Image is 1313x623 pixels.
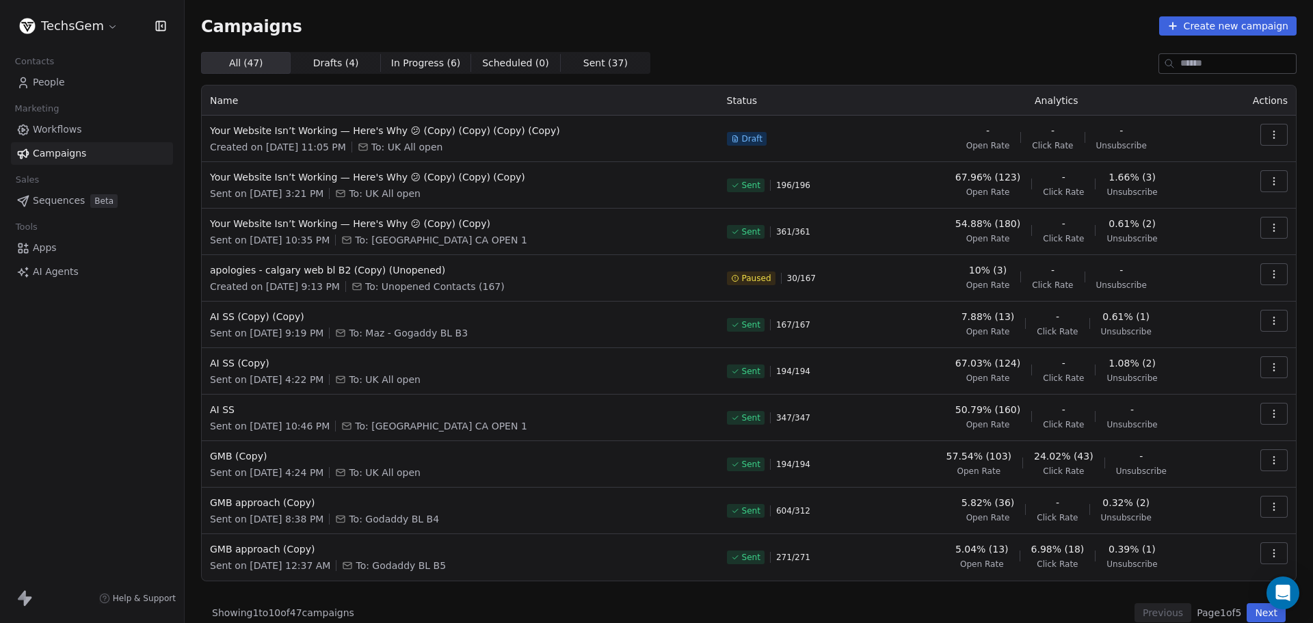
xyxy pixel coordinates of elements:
span: 0.61% (2) [1109,217,1156,230]
a: AI Agents [11,261,173,283]
span: 0.32% (2) [1102,496,1150,509]
button: Previous [1135,603,1191,622]
span: 167 / 167 [776,319,810,330]
span: Contacts [9,51,60,72]
span: 54.88% (180) [955,217,1020,230]
span: 10% (3) [969,263,1007,277]
span: To: USA CA OPEN 1 [355,419,527,433]
span: Click Rate [1043,466,1084,477]
span: Sent on [DATE] 10:35 PM [210,233,330,247]
span: 194 / 194 [776,459,810,470]
span: 30 / 167 [787,273,816,284]
span: Click Rate [1032,280,1073,291]
span: To: UK All open [349,373,421,386]
span: Drafts ( 4 ) [313,56,359,70]
span: Sent [742,180,760,191]
span: - [1056,310,1059,323]
span: Your Website Isn’t Working — Here's Why 😕 (Copy) (Copy) (Copy) [210,170,711,184]
span: GMB (Copy) [210,449,711,463]
span: - [1139,449,1143,463]
span: Sent [742,505,760,516]
span: - [1119,124,1123,137]
span: Unsubscribe [1106,373,1157,384]
span: Click Rate [1043,233,1084,244]
span: Created on [DATE] 11:05 PM [210,140,346,154]
span: Sent ( 37 ) [583,56,628,70]
span: To: UK All open [371,140,443,154]
span: Sent on [DATE] 3:21 PM [210,187,323,200]
span: To: Maz - Gogaddy BL B3 [349,326,468,340]
span: Showing 1 to 10 of 47 campaigns [212,606,354,620]
span: Sent [742,412,760,423]
span: 50.79% (160) [955,403,1020,416]
span: Sent [742,366,760,377]
span: Unsubscribe [1106,559,1157,570]
span: 361 / 361 [776,226,810,237]
span: 5.82% (36) [961,496,1015,509]
span: Open Rate [966,512,1010,523]
span: To: Godaddy BL B5 [356,559,446,572]
span: Unsubscribe [1106,187,1157,198]
span: Click Rate [1032,140,1073,151]
span: Workflows [33,122,82,137]
span: - [1130,403,1134,416]
span: Help & Support [113,593,176,604]
th: Status [719,85,890,116]
span: Marketing [9,98,65,119]
span: Unsubscribe [1096,280,1147,291]
span: AI SS (Copy) [210,356,711,370]
span: To: Unopened Contacts (167) [365,280,505,293]
span: Open Rate [966,280,1010,291]
span: 24.02% (43) [1034,449,1093,463]
span: 0.39% (1) [1109,542,1156,556]
span: AI SS [210,403,711,416]
span: Your Website Isn’t Working — Here's Why 😕 (Copy) (Copy) [210,217,711,230]
span: Your Website Isn’t Working — Here's Why 😕 (Copy) (Copy) (Copy) (Copy) [210,124,711,137]
img: Untitled%20design.png [19,18,36,34]
span: Unsubscribe [1101,326,1152,337]
span: - [1062,403,1065,416]
span: 67.96% (123) [955,170,1020,184]
span: 6.98% (18) [1031,542,1085,556]
span: Unsubscribe [1106,419,1157,430]
a: SequencesBeta [11,189,173,212]
span: Click Rate [1043,187,1084,198]
span: - [1062,217,1065,230]
span: AI SS (Copy) (Copy) [210,310,711,323]
span: Paused [742,273,771,284]
span: Unsubscribe [1116,466,1167,477]
a: Campaigns [11,142,173,165]
span: Apps [33,241,57,255]
span: Sent on [DATE] 9:19 PM [210,326,323,340]
span: To: Godaddy BL B4 [349,512,439,526]
span: AI Agents [33,265,79,279]
span: 7.88% (13) [961,310,1015,323]
span: - [986,124,990,137]
span: To: UK All open [349,466,421,479]
span: Open Rate [966,233,1010,244]
span: Sent on [DATE] 10:46 PM [210,419,330,433]
span: GMB approach (Copy) [210,496,711,509]
span: Click Rate [1043,419,1084,430]
span: Open Rate [966,140,1010,151]
span: Open Rate [966,419,1010,430]
span: GMB approach (Copy) [210,542,711,556]
span: Open Rate [966,326,1010,337]
span: - [1119,263,1123,277]
span: - [1062,170,1065,184]
span: 196 / 196 [776,180,810,191]
span: 194 / 194 [776,366,810,377]
span: Unsubscribe [1101,512,1152,523]
span: 1.66% (3) [1109,170,1156,184]
span: Open Rate [966,373,1010,384]
span: - [1056,496,1059,509]
th: Analytics [890,85,1224,116]
a: Apps [11,237,173,259]
span: - [1051,263,1055,277]
span: Click Rate [1037,326,1078,337]
span: Beta [90,194,118,208]
span: Sent [742,319,760,330]
span: In Progress ( 6 ) [391,56,461,70]
span: Sequences [33,194,85,208]
a: People [11,71,173,94]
